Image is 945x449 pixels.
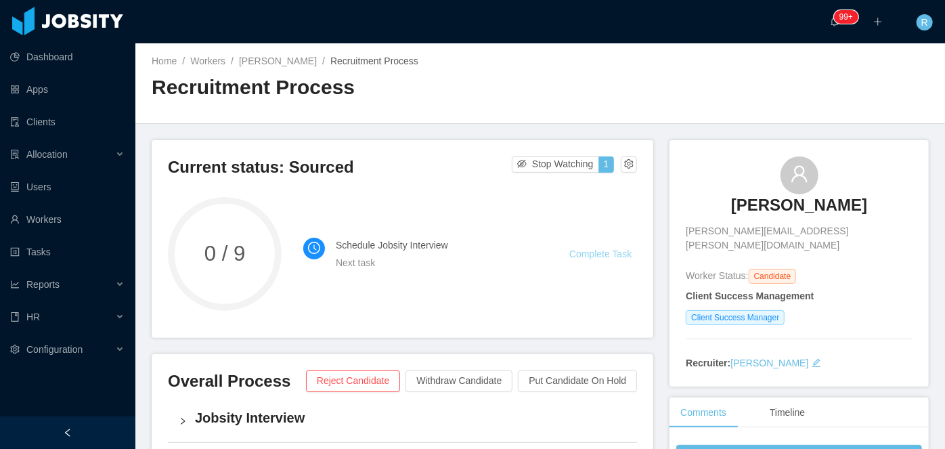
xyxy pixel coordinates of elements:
[759,398,816,428] div: Timeline
[26,312,40,322] span: HR
[336,255,537,270] div: Next task
[10,280,20,289] i: icon: line-chart
[168,243,282,264] span: 0 / 9
[790,165,809,184] i: icon: user
[26,344,83,355] span: Configuration
[686,224,913,253] span: [PERSON_NAME][EMAIL_ADDRESS][PERSON_NAME][DOMAIN_NAME]
[569,249,632,259] a: Complete Task
[308,242,320,254] i: icon: clock-circle
[182,56,185,66] span: /
[873,17,883,26] i: icon: plus
[749,269,797,284] span: Candidate
[26,149,68,160] span: Allocation
[405,370,512,392] button: Withdraw Candidate
[10,206,125,233] a: icon: userWorkers
[179,417,187,425] i: icon: right
[598,156,615,173] button: 1
[10,312,20,322] i: icon: book
[830,17,839,26] i: icon: bell
[306,370,400,392] button: Reject Candidate
[231,56,234,66] span: /
[152,74,540,102] h2: Recruitment Process
[686,310,785,325] span: Client Success Manager
[10,43,125,70] a: icon: pie-chartDashboard
[322,56,325,66] span: /
[812,358,821,368] i: icon: edit
[10,150,20,159] i: icon: solution
[730,358,808,368] a: [PERSON_NAME]
[10,345,20,354] i: icon: setting
[26,279,60,290] span: Reports
[10,76,125,103] a: icon: appstoreApps
[686,270,748,281] span: Worker Status:
[669,398,737,428] div: Comments
[686,291,814,301] strong: Client Success Management
[731,194,867,216] h3: [PERSON_NAME]
[10,173,125,200] a: icon: robotUsers
[239,56,317,66] a: [PERSON_NAME]
[621,156,637,173] button: icon: setting
[190,56,225,66] a: Workers
[518,370,637,392] button: Put Candidate On Hold
[195,408,626,427] h4: Jobsity Interview
[168,400,637,442] div: icon: rightJobsity Interview
[336,238,537,253] h4: Schedule Jobsity Interview
[834,10,858,24] sup: 250
[10,238,125,265] a: icon: profileTasks
[168,156,512,178] h3: Current status: Sourced
[686,358,730,368] strong: Recruiter:
[921,14,928,30] span: R
[152,56,177,66] a: Home
[512,156,599,173] button: icon: eye-invisibleStop Watching
[10,108,125,135] a: icon: auditClients
[168,370,306,392] h3: Overall Process
[731,194,867,224] a: [PERSON_NAME]
[330,56,418,66] span: Recruitment Process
